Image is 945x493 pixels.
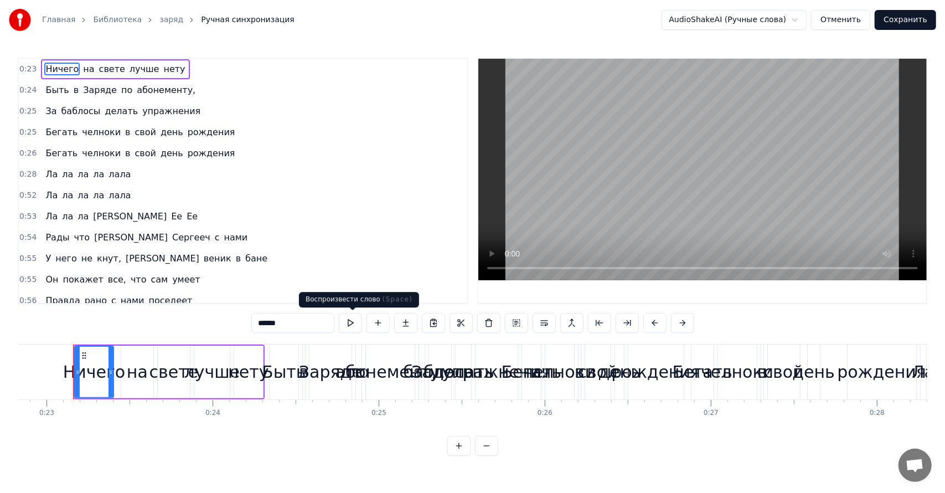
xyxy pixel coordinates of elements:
[62,273,105,286] span: покажет
[76,168,90,181] span: ла
[502,360,561,384] div: Бегать
[159,126,184,138] span: день
[811,10,870,30] button: Отменить
[203,252,233,265] span: веник
[61,168,74,181] span: ла
[120,84,133,96] span: по
[764,360,804,384] div: свой
[44,84,70,96] span: Быть
[898,449,932,482] div: Открытый чат
[124,147,131,160] span: в
[432,360,494,384] div: делать
[42,14,295,25] nav: breadcrumb
[42,14,75,25] a: Главная
[63,360,125,384] div: Ничего
[875,10,936,30] button: Сохранить
[171,231,211,244] span: Сергееч
[299,360,362,384] div: Заряде
[19,274,37,285] span: 0:55
[130,273,148,286] span: что
[235,252,242,265] span: в
[223,231,249,244] span: нами
[124,126,131,138] span: в
[19,211,37,222] span: 0:53
[44,147,79,160] span: Бегать
[170,210,183,223] span: Ее
[104,105,140,117] span: делать
[523,360,596,384] div: челноки
[673,360,732,384] div: Бегать
[228,360,268,384] div: нету
[92,189,105,202] span: ла
[214,231,221,244] span: с
[128,63,161,75] span: лучше
[96,252,122,265] span: кнут,
[244,252,268,265] span: бане
[578,360,618,384] div: свой
[134,126,157,138] span: свой
[442,360,551,384] div: упражнения
[335,360,445,384] div: абонементу,
[76,210,90,223] span: ла
[44,105,58,117] span: За
[19,106,37,117] span: 0:25
[76,189,90,202] span: ла
[371,409,386,418] div: 0:25
[299,292,419,307] div: Воспроизвести слово
[870,409,885,418] div: 0:28
[19,232,37,243] span: 0:54
[187,126,236,138] span: рождения
[80,252,94,265] span: не
[611,360,700,384] div: рождения
[383,295,412,303] span: ( Space )
[44,126,79,138] span: Бегать
[93,14,142,25] a: Библиотека
[141,105,202,117] span: упражнения
[837,360,926,384] div: рождения
[19,85,37,96] span: 0:24
[136,84,197,96] span: абонементу,
[125,252,200,265] span: [PERSON_NAME]
[110,294,117,307] span: с
[127,360,148,384] div: на
[757,360,767,384] div: в
[575,360,585,384] div: в
[159,14,183,25] a: заряд
[201,14,295,25] span: Ручная синхронизация
[82,84,118,96] span: Заряде
[205,409,220,418] div: 0:24
[704,409,719,418] div: 0:27
[187,147,236,160] span: рождения
[107,189,132,202] span: лала
[44,210,59,223] span: Ла
[19,295,37,306] span: 0:56
[163,63,187,75] span: нету
[107,273,127,286] span: все,
[19,253,37,264] span: 0:55
[84,294,108,307] span: рано
[44,189,59,202] span: Ла
[98,63,126,75] span: свете
[149,360,199,384] div: свете
[107,168,132,181] span: лала
[9,9,31,31] img: youka
[159,147,184,160] span: день
[538,409,552,418] div: 0:26
[54,252,78,265] span: него
[120,294,146,307] span: нами
[93,231,169,244] span: [PERSON_NAME]
[44,168,59,181] span: Ла
[134,147,157,160] span: свой
[598,360,641,384] div: день
[171,273,202,286] span: умеет
[19,169,37,180] span: 0:28
[701,360,773,384] div: челноки
[793,360,835,384] div: день
[73,231,91,244] span: что
[150,273,169,286] span: сам
[82,63,95,75] span: на
[44,273,59,286] span: Он
[61,189,74,202] span: ла
[44,231,70,244] span: Рады
[148,294,194,307] span: поседеет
